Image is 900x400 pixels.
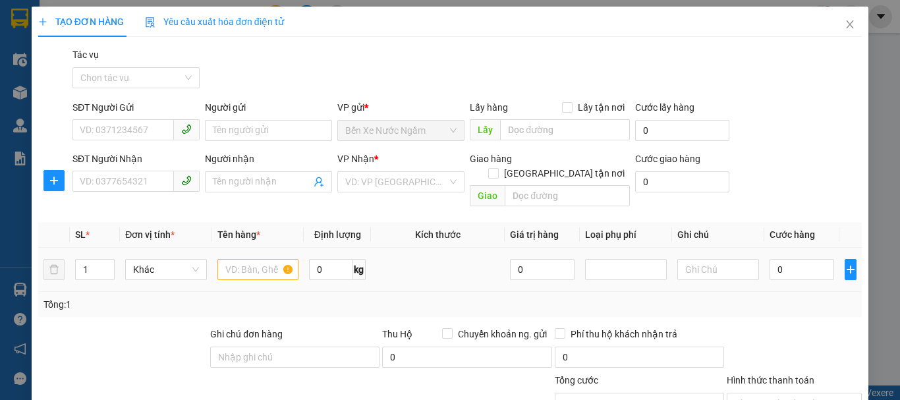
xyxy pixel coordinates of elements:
[470,119,500,140] span: Lấy
[337,154,374,164] span: VP Nhận
[75,229,86,240] span: SL
[205,152,332,166] div: Người nhận
[352,259,366,280] span: kg
[845,264,856,275] span: plus
[43,170,65,191] button: plus
[145,17,155,28] img: icon
[205,100,332,115] div: Người gửi
[635,171,729,192] input: Cước giao hàng
[510,229,559,240] span: Giá trị hàng
[38,17,47,26] span: plus
[677,259,759,280] input: Ghi Chú
[44,175,64,186] span: plus
[635,120,729,141] input: Cước lấy hàng
[470,185,505,206] span: Giao
[217,229,260,240] span: Tên hàng
[580,222,672,248] th: Loại phụ phí
[382,329,412,339] span: Thu Hộ
[415,229,461,240] span: Kích thước
[770,229,815,240] span: Cước hàng
[72,49,99,60] label: Tác vụ
[72,152,200,166] div: SĐT Người Nhận
[210,347,380,368] input: Ghi chú đơn hàng
[500,119,630,140] input: Dọc đường
[314,177,324,187] span: user-add
[345,121,457,140] span: Bến Xe Nước Ngầm
[470,154,512,164] span: Giao hàng
[72,100,200,115] div: SĐT Người Gửi
[635,154,700,164] label: Cước giao hàng
[314,229,361,240] span: Định lượng
[565,327,683,341] span: Phí thu hộ khách nhận trả
[43,259,65,280] button: delete
[505,185,630,206] input: Dọc đường
[210,329,283,339] label: Ghi chú đơn hàng
[181,175,192,186] span: phone
[337,100,464,115] div: VP gửi
[470,102,508,113] span: Lấy hàng
[672,222,764,248] th: Ghi chú
[217,259,299,280] input: VD: Bàn, Ghế
[181,124,192,134] span: phone
[499,166,630,181] span: [GEOGRAPHIC_DATA] tận nơi
[845,19,855,30] span: close
[38,16,124,27] span: TẠO ĐƠN HÀNG
[125,229,175,240] span: Đơn vị tính
[727,375,814,386] label: Hình thức thanh toán
[43,297,349,312] div: Tổng: 1
[831,7,868,43] button: Close
[133,260,199,279] span: Khác
[845,259,857,280] button: plus
[145,16,284,27] span: Yêu cầu xuất hóa đơn điện tử
[573,100,630,115] span: Lấy tận nơi
[510,259,575,280] input: 0
[453,327,552,341] span: Chuyển khoản ng. gửi
[635,102,694,113] label: Cước lấy hàng
[555,375,598,386] span: Tổng cước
